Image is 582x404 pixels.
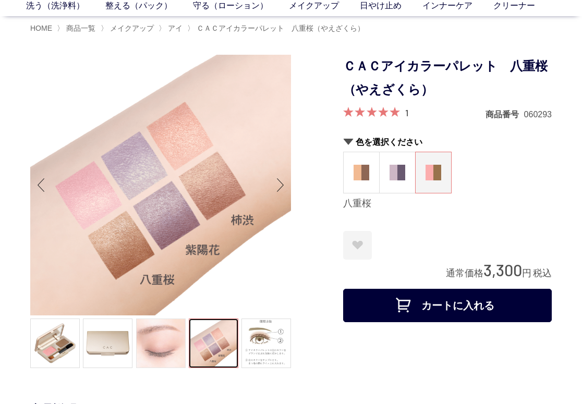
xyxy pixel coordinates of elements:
span: メイクアップ [110,24,154,32]
dl: 柿渋 [343,152,380,193]
span: 商品一覧 [66,24,95,32]
a: 柿渋 [344,152,379,193]
a: アイ [166,24,183,32]
a: 商品一覧 [64,24,95,32]
a: HOME [30,24,52,32]
button: カートに入れる [343,289,552,322]
li: 〉 [101,23,156,33]
a: 1 [405,107,408,118]
li: 〉 [159,23,185,33]
span: 円 [522,268,531,278]
li: 〉 [57,23,98,33]
img: 紫陽花 [390,165,405,180]
img: ＣＡＣアイカラーパレット 八重桜（やえざくら） 八重桜 [30,55,291,315]
h2: 色を選択ください [343,137,552,148]
dl: 紫陽花 [379,152,416,193]
span: アイ [168,24,183,32]
span: ＣＡＣアイカラーパレット 八重桜（やえざくら） [197,24,365,32]
dd: 060293 [524,109,552,120]
a: 紫陽花 [380,152,415,193]
li: 〉 [187,23,367,33]
div: Previous slide [30,164,51,206]
img: 柿渋 [354,165,369,180]
span: 通常価格 [446,268,483,278]
dt: 商品番号 [486,109,524,120]
img: 八重桜 [426,165,441,180]
a: お気に入りに登録する [343,231,372,260]
span: 3,300 [483,260,522,279]
a: ＣＡＣアイカラーパレット 八重桜（やえざくら） [195,24,365,32]
span: 税込 [533,268,552,278]
a: メイクアップ [108,24,154,32]
div: 八重桜 [343,198,552,210]
h1: ＣＡＣアイカラーパレット 八重桜（やえざくら） [343,55,552,102]
div: Next slide [270,164,291,206]
dl: 八重桜 [415,152,452,193]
